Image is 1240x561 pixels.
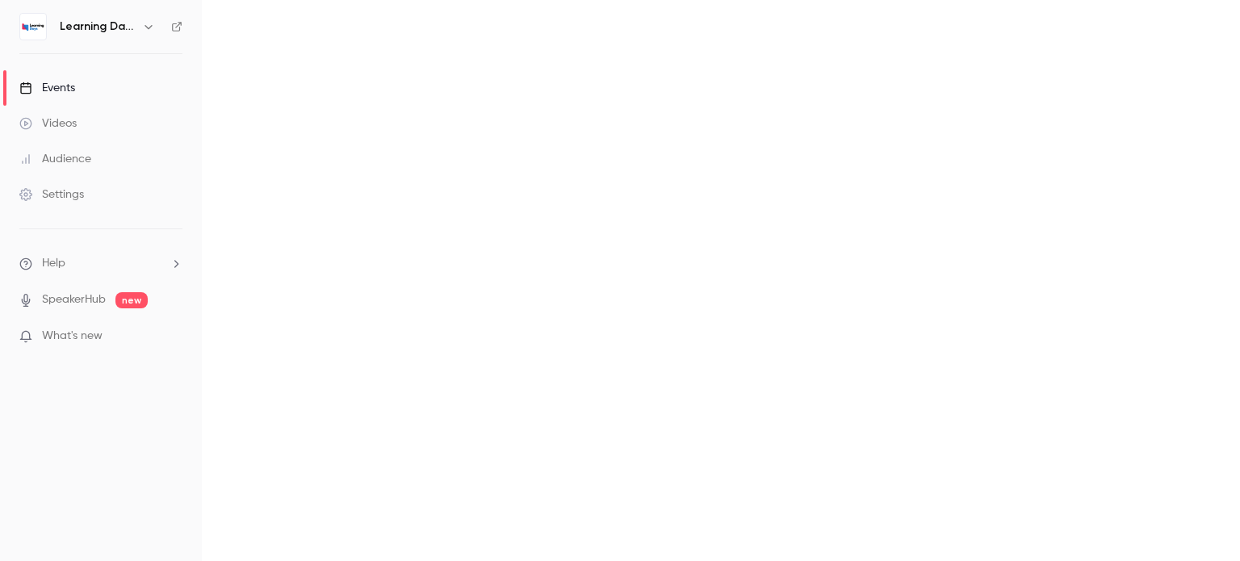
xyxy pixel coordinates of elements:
div: Audience [19,151,91,167]
span: Help [42,255,65,272]
span: What's new [42,328,103,345]
span: new [115,292,148,308]
div: Settings [19,186,84,203]
li: help-dropdown-opener [19,255,182,272]
h6: Learning Days [60,19,136,35]
div: Videos [19,115,77,132]
div: Events [19,80,75,96]
img: Learning Days [20,14,46,40]
a: SpeakerHub [42,291,106,308]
